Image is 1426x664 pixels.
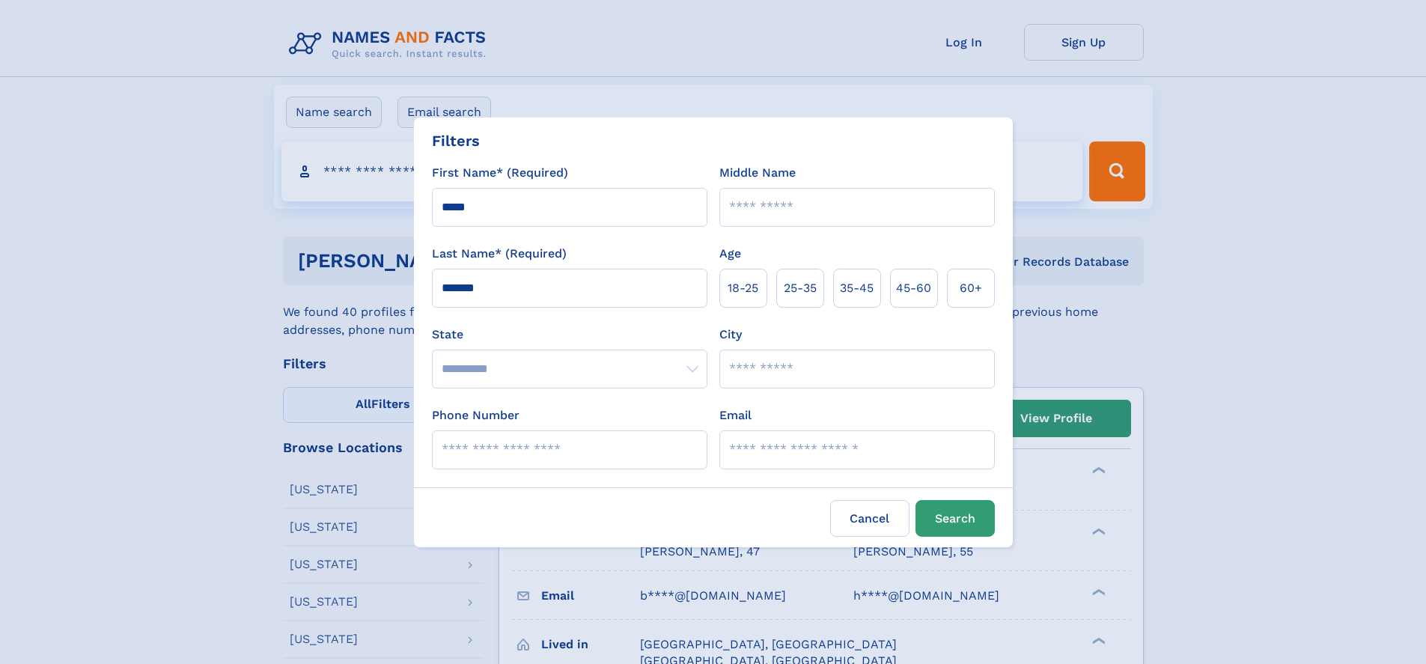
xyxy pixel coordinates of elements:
[784,279,817,297] span: 25‑35
[719,164,796,182] label: Middle Name
[432,245,567,263] label: Last Name* (Required)
[728,279,758,297] span: 18‑25
[896,279,931,297] span: 45‑60
[432,406,519,424] label: Phone Number
[719,406,752,424] label: Email
[840,279,874,297] span: 35‑45
[719,326,742,344] label: City
[960,279,982,297] span: 60+
[432,326,707,344] label: State
[830,500,909,537] label: Cancel
[432,164,568,182] label: First Name* (Required)
[432,130,480,152] div: Filters
[915,500,995,537] button: Search
[719,245,741,263] label: Age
